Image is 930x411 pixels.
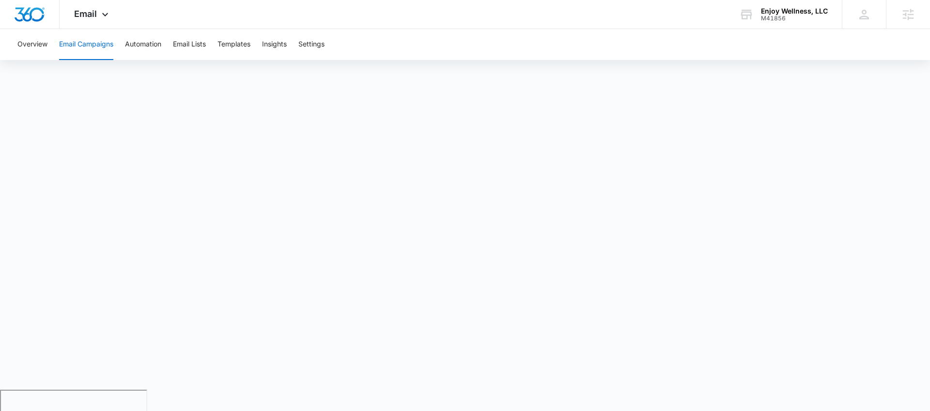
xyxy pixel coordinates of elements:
div: account name [761,7,828,15]
span: Email [74,9,97,19]
button: Templates [217,29,250,60]
div: account id [761,15,828,22]
button: Automation [125,29,161,60]
button: Email Lists [173,29,206,60]
button: Overview [17,29,47,60]
button: Settings [298,29,325,60]
button: Insights [262,29,287,60]
button: Email Campaigns [59,29,113,60]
